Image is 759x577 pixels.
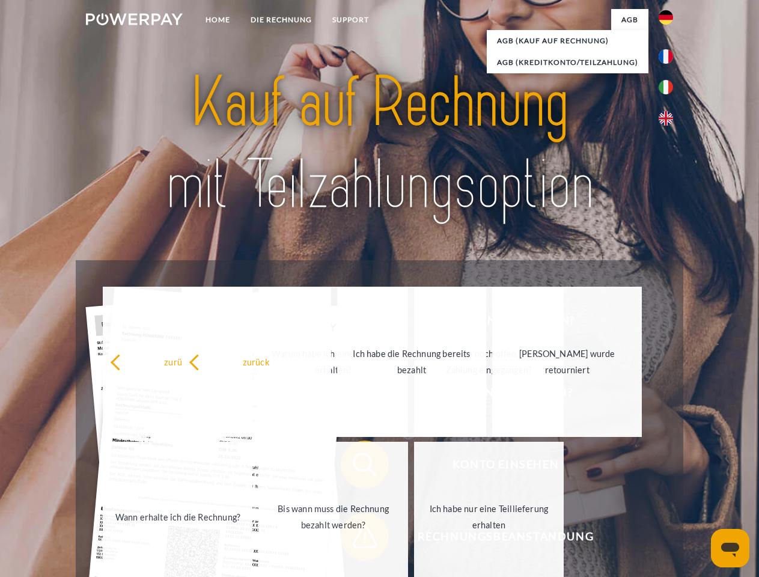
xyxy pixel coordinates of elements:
[266,501,401,533] div: Bis wann muss die Rechnung bezahlt werden?
[659,10,673,25] img: de
[487,52,648,73] a: AGB (Kreditkonto/Teilzahlung)
[487,30,648,52] a: AGB (Kauf auf Rechnung)
[322,9,379,31] a: SUPPORT
[189,353,324,370] div: zurück
[86,13,183,25] img: logo-powerpay-white.svg
[659,111,673,126] img: en
[659,49,673,64] img: fr
[110,508,245,525] div: Wann erhalte ich die Rechnung?
[499,346,635,378] div: [PERSON_NAME] wurde retourniert
[344,346,480,378] div: Ich habe die Rechnung bereits bezahlt
[711,529,749,567] iframe: Schaltfläche zum Öffnen des Messaging-Fensters
[659,80,673,94] img: it
[240,9,322,31] a: DIE RECHNUNG
[110,353,245,370] div: zurück
[115,58,644,230] img: title-powerpay_de.svg
[611,9,648,31] a: agb
[421,501,556,533] div: Ich habe nur eine Teillieferung erhalten
[195,9,240,31] a: Home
